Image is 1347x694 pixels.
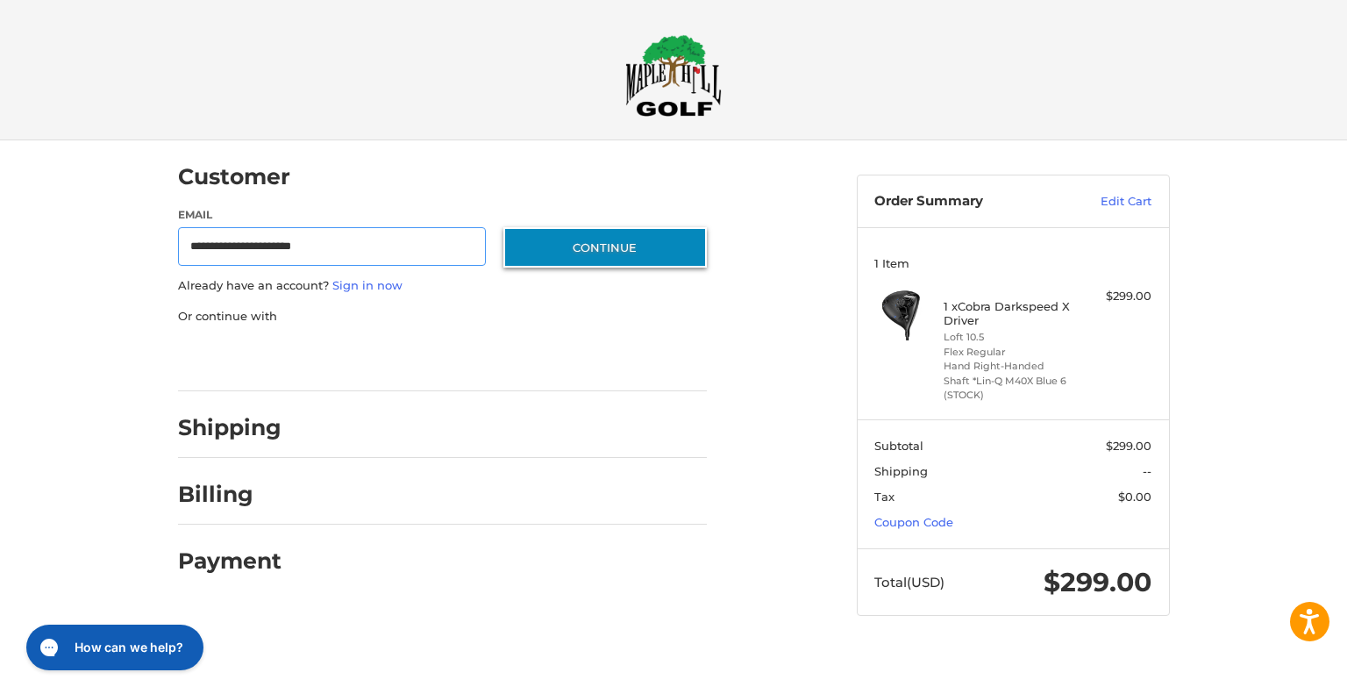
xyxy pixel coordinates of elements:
[178,414,282,441] h2: Shipping
[874,490,894,504] span: Tax
[625,34,722,117] img: Maple Hill Golf
[503,227,707,268] button: Continue
[178,547,282,575] h2: Payment
[1082,288,1151,305] div: $299.00
[944,299,1078,328] h4: 1 x Cobra Darkspeed X Driver
[944,330,1078,345] li: Loft 10.5
[332,278,403,292] a: Sign in now
[178,277,707,295] p: Already have an account?
[18,619,208,676] iframe: Gorgias live chat messenger
[1143,464,1151,478] span: --
[874,439,923,453] span: Subtotal
[178,207,487,223] label: Email
[874,193,1063,211] h3: Order Summary
[1202,647,1347,694] iframe: Google Customer Reviews
[874,574,944,590] span: Total (USD)
[1118,490,1151,504] span: $0.00
[1044,566,1151,598] span: $299.00
[178,481,281,508] h2: Billing
[469,342,601,374] iframe: PayPal-venmo
[944,374,1078,403] li: Shaft *Lin-Q M40X Blue 6 (STOCK)
[178,308,707,326] p: Or continue with
[321,342,453,374] iframe: PayPal-paylater
[178,163,290,190] h2: Customer
[874,256,1151,270] h3: 1 Item
[944,345,1078,360] li: Flex Regular
[874,515,953,529] a: Coupon Code
[874,464,928,478] span: Shipping
[944,359,1078,374] li: Hand Right-Handed
[1106,439,1151,453] span: $299.00
[1063,193,1151,211] a: Edit Cart
[172,342,303,374] iframe: PayPal-paypal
